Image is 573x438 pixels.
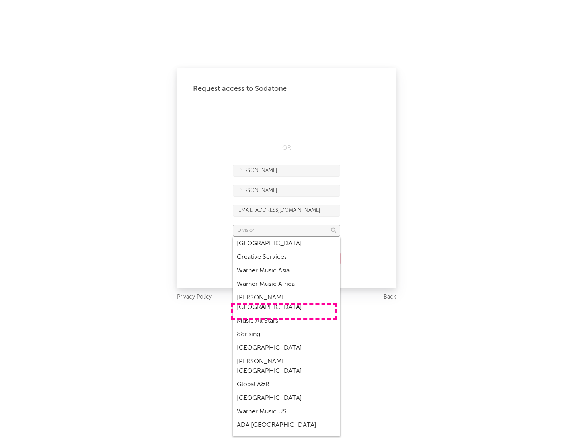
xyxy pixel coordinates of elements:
[233,165,340,177] input: First Name
[233,391,340,405] div: [GEOGRAPHIC_DATA]
[193,84,380,94] div: Request access to Sodatone
[233,418,340,432] div: ADA [GEOGRAPHIC_DATA]
[233,378,340,391] div: Global A&R
[177,292,212,302] a: Privacy Policy
[233,341,340,355] div: [GEOGRAPHIC_DATA]
[233,143,340,153] div: OR
[233,355,340,378] div: [PERSON_NAME] [GEOGRAPHIC_DATA]
[233,185,340,197] input: Last Name
[233,405,340,418] div: Warner Music US
[233,237,340,250] div: [GEOGRAPHIC_DATA]
[233,314,340,328] div: Music All Stars
[233,264,340,278] div: Warner Music Asia
[233,291,340,314] div: [PERSON_NAME] [GEOGRAPHIC_DATA]
[233,328,340,341] div: 88rising
[233,250,340,264] div: Creative Services
[384,292,396,302] a: Back
[233,225,340,237] input: Division
[233,205,340,217] input: Email
[233,278,340,291] div: Warner Music Africa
